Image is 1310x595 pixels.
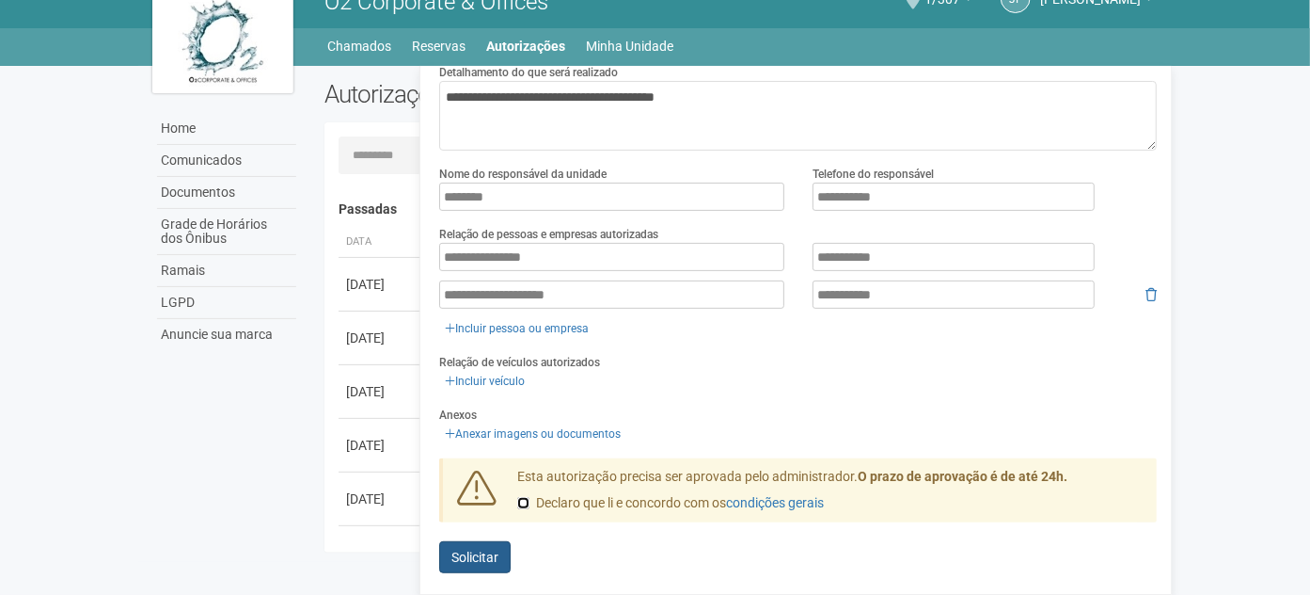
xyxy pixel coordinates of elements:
a: Ramais [157,255,296,287]
div: [DATE] [346,329,416,347]
h2: Autorizações [324,80,727,108]
i: Remover [1145,288,1157,301]
label: Relação de veículos autorizados [439,354,600,371]
div: [DATE] [346,382,416,401]
span: Solicitar [451,550,498,565]
a: Incluir pessoa ou empresa [439,318,594,339]
a: Grade de Horários dos Ônibus [157,209,296,255]
a: Documentos [157,177,296,209]
div: [DATE] [346,490,416,508]
label: Relação de pessoas e empresas autorizadas [439,226,658,243]
div: [DATE] [346,436,416,455]
a: Anuncie sua marca [157,319,296,350]
label: Declaro que li e concordo com os [517,494,824,513]
input: Declaro que li e concordo com oscondições gerais [517,497,529,509]
h4: Passadas [339,202,1144,217]
a: Chamados [328,33,392,59]
a: condições gerais [726,495,824,510]
a: LGPD [157,287,296,319]
a: Reservas [413,33,466,59]
label: Nome do responsável da unidade [439,166,607,183]
a: Incluir veículo [439,371,530,392]
label: Detalhamento do que será realizado [439,64,618,81]
a: Home [157,113,296,145]
a: Comunicados [157,145,296,177]
label: Telefone do responsável [813,166,934,183]
a: Anexar imagens ou documentos [439,424,626,444]
strong: O prazo de aprovação é de até 24h. [858,469,1067,484]
a: Autorizações [487,33,566,59]
div: [DATE] [346,275,416,294]
label: Anexos [439,407,477,424]
a: Minha Unidade [587,33,674,59]
button: Solicitar [439,541,511,573]
th: Data [339,227,423,258]
div: Esta autorização precisa ser aprovada pelo administrador. [503,468,1158,523]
